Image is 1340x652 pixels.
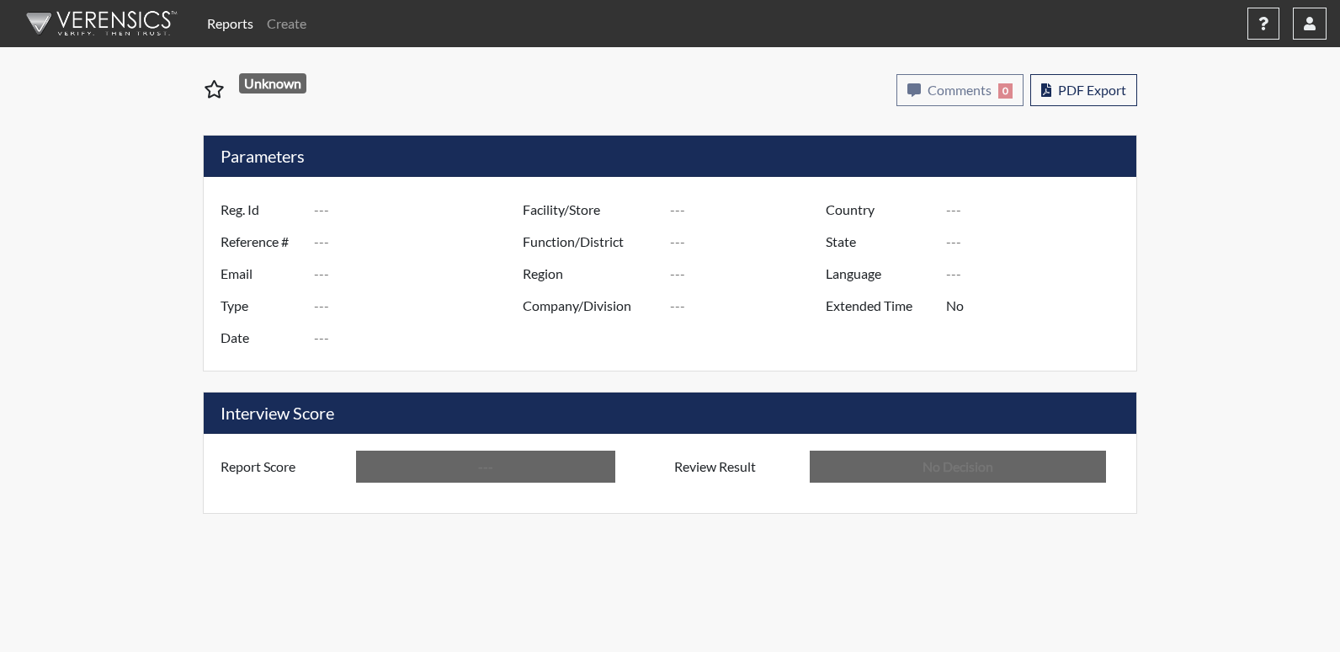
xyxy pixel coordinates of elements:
[314,258,527,290] input: ---
[510,290,670,322] label: Company/Division
[260,7,313,40] a: Create
[670,226,830,258] input: ---
[810,451,1106,483] input: No Decision
[239,73,307,94] span: Unknown
[1058,82,1126,98] span: PDF Export
[204,136,1136,177] h5: Parameters
[208,258,314,290] label: Email
[1030,74,1137,106] button: PDF Export
[314,194,527,226] input: ---
[314,226,527,258] input: ---
[200,7,260,40] a: Reports
[946,194,1132,226] input: ---
[510,194,670,226] label: Facility/Store
[208,451,356,483] label: Report Score
[928,82,992,98] span: Comments
[208,194,314,226] label: Reg. Id
[204,393,1136,434] h5: Interview Score
[946,258,1132,290] input: ---
[208,226,314,258] label: Reference #
[356,451,615,483] input: ---
[813,226,946,258] label: State
[946,290,1132,322] input: ---
[208,290,314,322] label: Type
[510,226,670,258] label: Function/District
[314,322,527,354] input: ---
[314,290,527,322] input: ---
[670,194,830,226] input: ---
[510,258,670,290] label: Region
[813,258,946,290] label: Language
[998,83,1013,99] span: 0
[670,258,830,290] input: ---
[208,322,314,354] label: Date
[662,451,810,483] label: Review Result
[813,194,946,226] label: Country
[946,226,1132,258] input: ---
[813,290,946,322] label: Extended Time
[670,290,830,322] input: ---
[896,74,1024,106] button: Comments0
